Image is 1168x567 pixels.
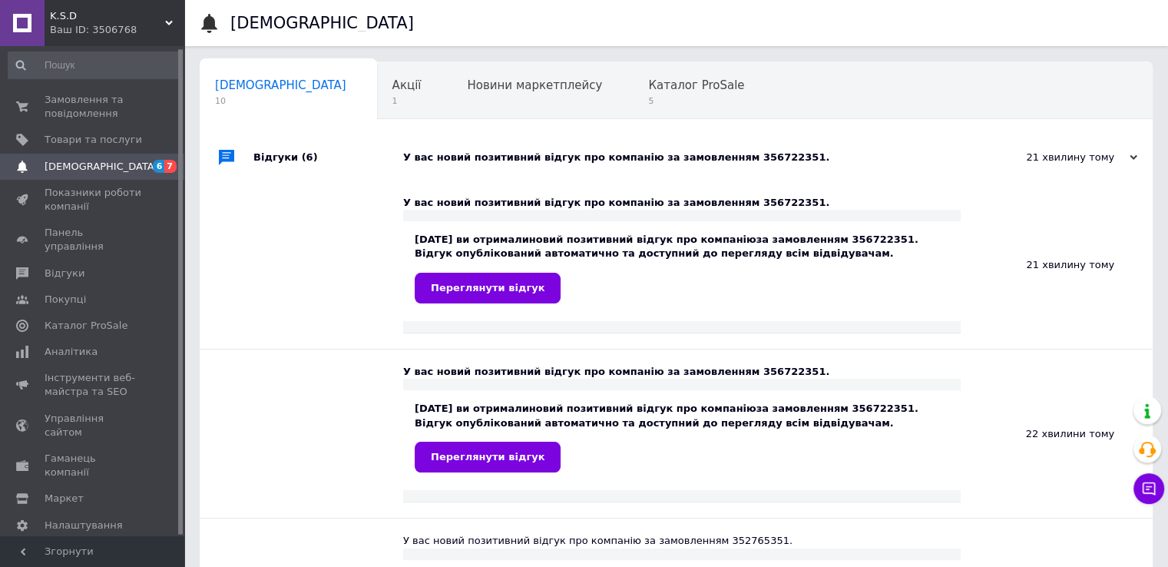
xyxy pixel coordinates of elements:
[403,151,984,164] div: У вас новий позитивний відгук про компанію за замовленням 356722351.
[984,151,1137,164] div: 21 хвилину тому
[45,371,142,399] span: Інструменти веб-майстра та SEO
[45,293,86,307] span: Покупці
[230,14,414,32] h1: [DEMOGRAPHIC_DATA]
[50,23,184,37] div: Ваш ID: 3506768
[529,403,756,414] b: новий позитивний відгук про компанію
[45,319,127,333] span: Каталог ProSale
[164,160,177,173] span: 7
[153,160,165,173] span: 6
[45,519,123,532] span: Налаштування
[431,282,544,293] span: Переглянути відгук
[961,181,1153,349] div: 21 хвилину тому
[45,93,142,121] span: Замовлення та повідомлення
[403,534,961,548] div: У вас новий позитивний відгук про компанію за замовленням 352765351.
[215,78,346,92] span: [DEMOGRAPHIC_DATA]
[529,234,756,245] b: новий позитивний відгук про компанію
[392,78,422,92] span: Акції
[961,350,1153,518] div: 22 хвилини тому
[45,452,142,479] span: Гаманець компанії
[45,412,142,439] span: Управління сайтом
[45,133,142,147] span: Товари та послуги
[415,442,561,472] a: Переглянути відгук
[8,51,181,79] input: Пошук
[45,226,142,254] span: Панель управління
[45,186,142,214] span: Показники роботи компанії
[45,160,158,174] span: [DEMOGRAPHIC_DATA]
[392,95,422,107] span: 1
[45,267,84,280] span: Відгуки
[1133,473,1164,504] button: Чат з покупцем
[403,196,961,210] div: У вас новий позитивний відгук про компанію за замовленням 356722351.
[431,451,544,463] span: Переглянути відгук
[415,233,949,303] div: [DATE] ви отримали за замовленням 356722351. Відгук опублікований автоматично та доступний до пер...
[415,273,561,303] a: Переглянути відгук
[50,9,165,23] span: K.S.D
[253,134,403,181] div: Відгуки
[45,492,84,506] span: Маркет
[403,365,961,379] div: У вас новий позитивний відгук про компанію за замовленням 356722351.
[467,78,602,92] span: Новини маркетплейсу
[648,78,744,92] span: Каталог ProSale
[45,345,98,359] span: Аналітика
[302,151,318,163] span: (6)
[648,95,744,107] span: 5
[215,95,346,107] span: 10
[415,402,949,472] div: [DATE] ви отримали за замовленням 356722351. Відгук опублікований автоматично та доступний до пер...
